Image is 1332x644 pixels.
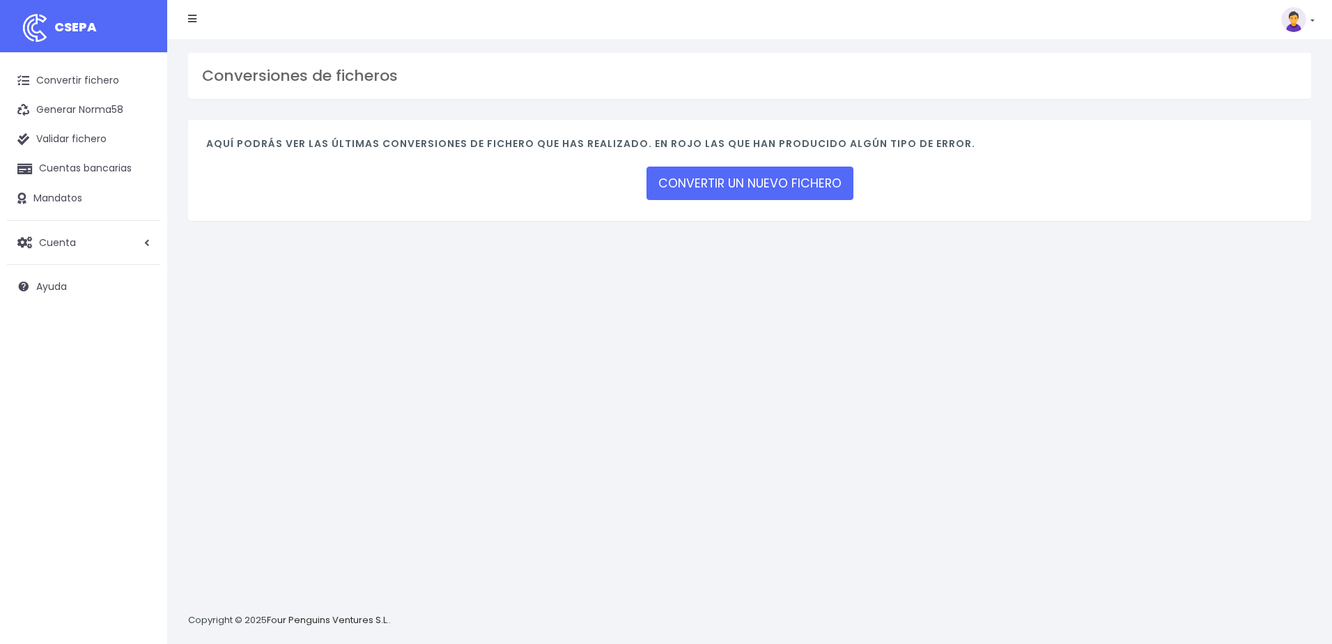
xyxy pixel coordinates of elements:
[206,138,1293,157] h4: Aquí podrás ver las últimas conversiones de fichero que has realizado. En rojo las que han produc...
[188,613,391,628] p: Copyright © 2025 .
[267,613,389,627] a: Four Penguins Ventures S.L.
[202,67,1297,85] h3: Conversiones de ficheros
[7,272,160,301] a: Ayuda
[39,235,76,249] span: Cuenta
[7,66,160,95] a: Convertir fichero
[7,184,160,213] a: Mandatos
[1281,7,1306,32] img: profile
[7,125,160,154] a: Validar fichero
[36,279,67,293] span: Ayuda
[7,95,160,125] a: Generar Norma58
[646,167,853,200] a: CONVERTIR UN NUEVO FICHERO
[7,228,160,257] a: Cuenta
[17,10,52,45] img: logo
[54,18,97,36] span: CSEPA
[7,154,160,183] a: Cuentas bancarias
